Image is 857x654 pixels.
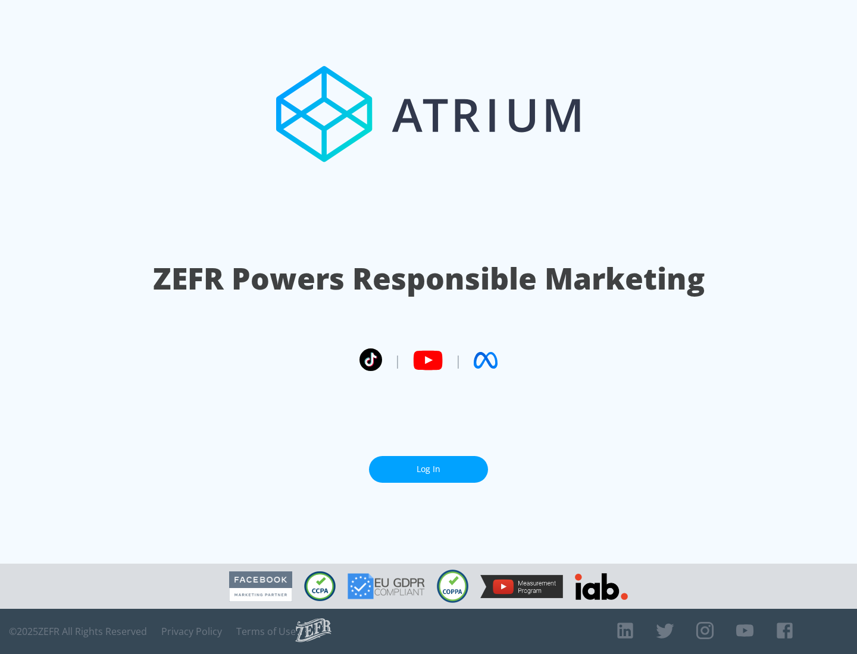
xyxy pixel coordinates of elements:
img: GDPR Compliant [348,573,425,599]
img: CCPA Compliant [304,571,336,601]
a: Terms of Use [236,625,296,637]
h1: ZEFR Powers Responsible Marketing [153,258,705,299]
img: Facebook Marketing Partner [229,571,292,602]
span: | [394,351,401,369]
a: Log In [369,456,488,483]
img: IAB [575,573,628,600]
a: Privacy Policy [161,625,222,637]
span: © 2025 ZEFR All Rights Reserved [9,625,147,637]
span: | [455,351,462,369]
img: COPPA Compliant [437,570,468,603]
img: YouTube Measurement Program [480,575,563,598]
